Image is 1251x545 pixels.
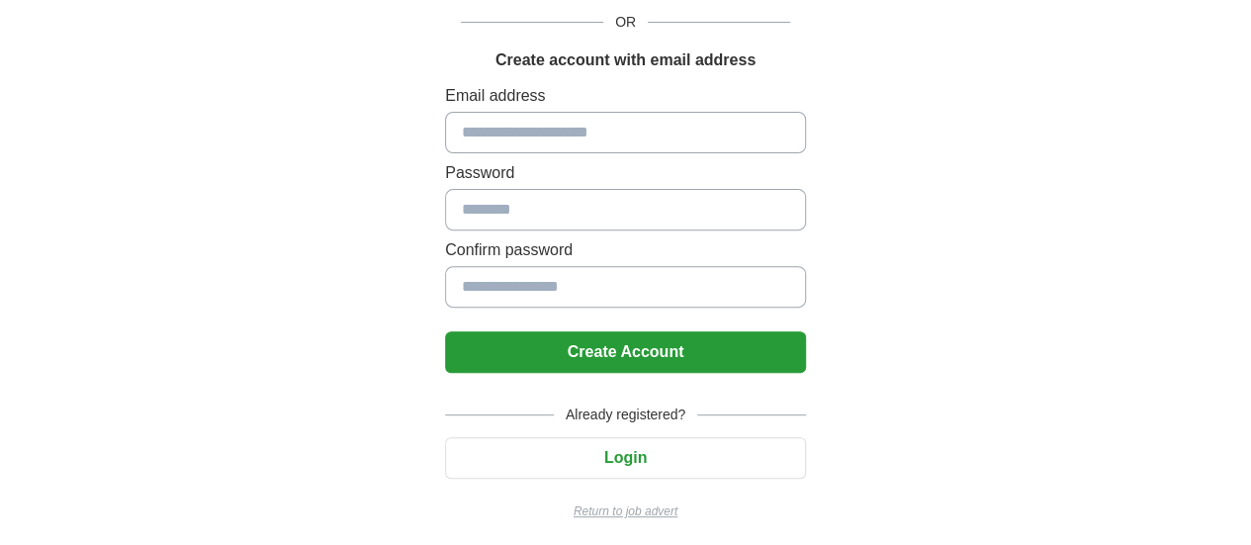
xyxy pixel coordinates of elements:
[445,84,806,108] label: Email address
[495,48,756,72] h1: Create account with email address
[445,161,806,185] label: Password
[445,449,806,466] a: Login
[445,331,806,373] button: Create Account
[445,437,806,479] button: Login
[603,12,648,33] span: OR
[445,502,806,520] a: Return to job advert
[445,238,806,262] label: Confirm password
[554,405,697,425] span: Already registered?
